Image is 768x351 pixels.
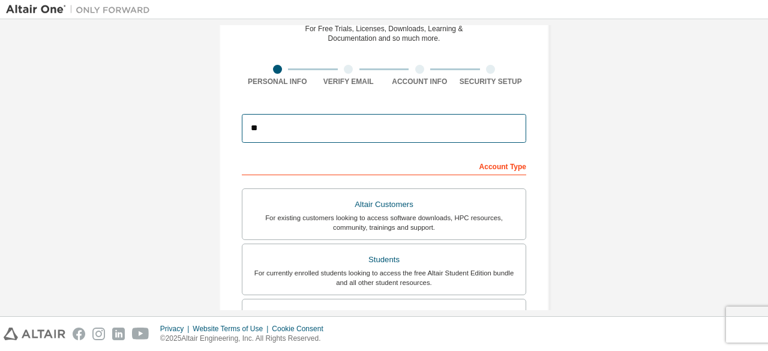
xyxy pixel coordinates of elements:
img: linkedin.svg [112,328,125,340]
img: altair_logo.svg [4,328,65,340]
div: Account Type [242,156,526,175]
div: Security Setup [455,77,527,86]
div: For existing customers looking to access software downloads, HPC resources, community, trainings ... [250,213,518,232]
div: Account Info [384,77,455,86]
img: instagram.svg [92,328,105,340]
div: Cookie Consent [272,324,330,334]
div: Privacy [160,324,193,334]
div: Faculty [250,307,518,323]
img: Altair One [6,4,156,16]
div: For currently enrolled students looking to access the free Altair Student Edition bundle and all ... [250,268,518,287]
div: Students [250,251,518,268]
img: facebook.svg [73,328,85,340]
div: Website Terms of Use [193,324,272,334]
div: Verify Email [313,77,385,86]
p: © 2025 Altair Engineering, Inc. All Rights Reserved. [160,334,331,344]
div: Altair Customers [250,196,518,213]
div: For Free Trials, Licenses, Downloads, Learning & Documentation and so much more. [305,24,463,43]
img: youtube.svg [132,328,149,340]
div: Personal Info [242,77,313,86]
